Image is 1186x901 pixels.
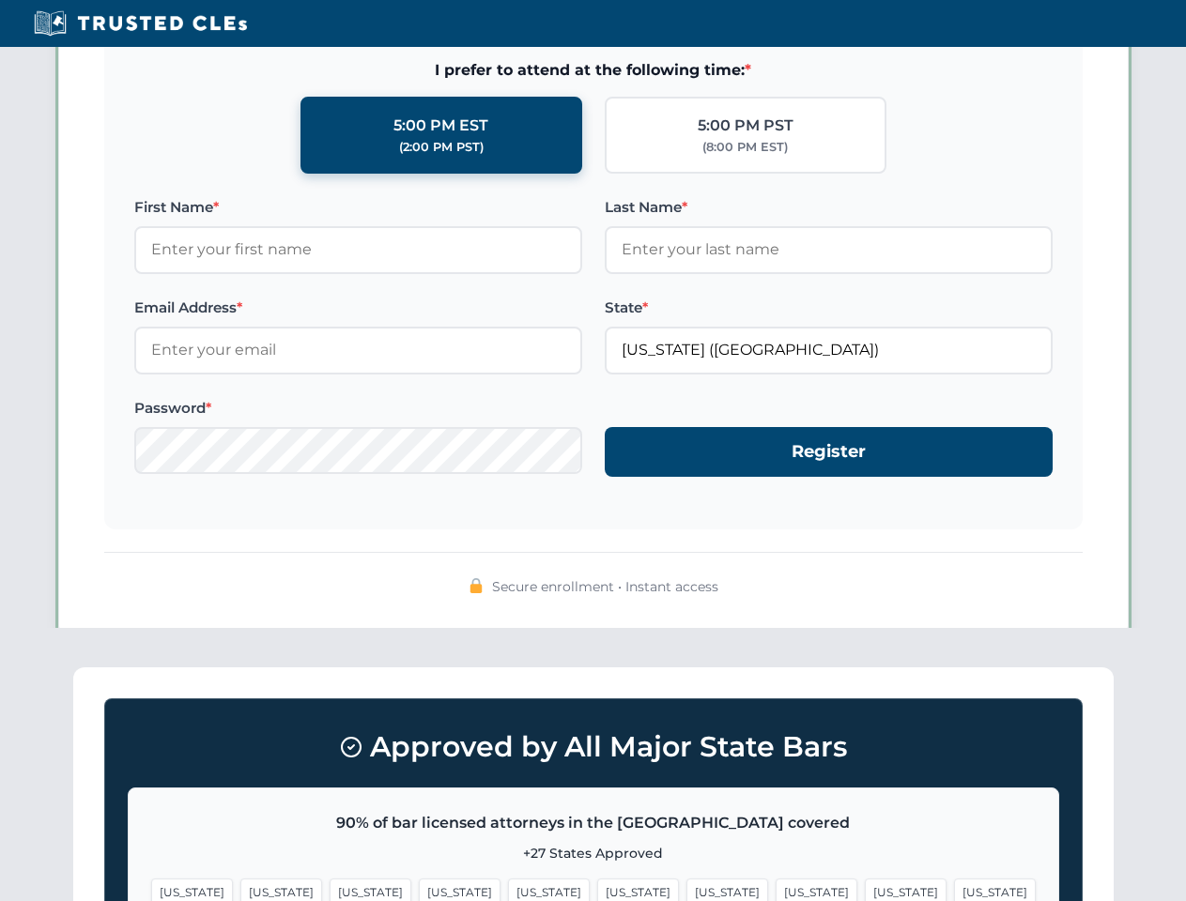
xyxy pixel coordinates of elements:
[605,226,1053,273] input: Enter your last name
[151,843,1036,863] p: +27 States Approved
[605,427,1053,477] button: Register
[605,297,1053,319] label: State
[134,397,582,420] label: Password
[469,578,484,593] img: 🔒
[151,811,1036,835] p: 90% of bar licensed attorneys in the [GEOGRAPHIC_DATA] covered
[393,114,488,138] div: 5:00 PM EST
[399,138,484,157] div: (2:00 PM PST)
[134,297,582,319] label: Email Address
[492,576,718,597] span: Secure enrollment • Instant access
[134,226,582,273] input: Enter your first name
[698,114,793,138] div: 5:00 PM PST
[605,196,1053,219] label: Last Name
[605,327,1053,374] input: Florida (FL)
[134,58,1053,83] span: I prefer to attend at the following time:
[128,722,1059,772] h3: Approved by All Major State Bars
[134,327,582,374] input: Enter your email
[28,9,253,38] img: Trusted CLEs
[134,196,582,219] label: First Name
[702,138,788,157] div: (8:00 PM EST)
